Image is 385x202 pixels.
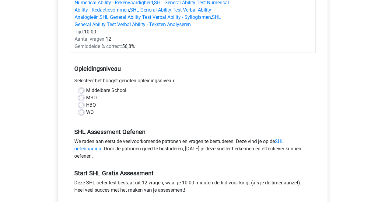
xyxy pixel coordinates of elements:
span: Gemiddelde % correct: [75,43,122,49]
h5: Start SHL Gratis Assessment [74,169,311,177]
span: Tijd: [75,29,84,35]
h5: Opleidingsniveau [74,63,311,75]
h5: SHL Assessment Oefenen [74,128,311,135]
label: HBO [86,101,96,109]
div: 56,8% [70,43,233,50]
label: Middelbare School [86,87,126,94]
div: Selecteer het hoogst genoten opleidingsniveau. [70,77,316,87]
a: SHL General Ability Test Verbal Ability - Analogieën [75,7,214,20]
a: SHL General Ability Test Verbal Ability - Syllogismen [100,14,211,20]
span: Aantal vragen: [75,36,106,42]
div: 12 [70,36,233,43]
label: WO [86,109,94,116]
div: 10:00 [70,28,233,36]
div: We raden aan eerst de veelvoorkomende patronen en vragen te bestuderen. Deze vind je op de . Door... [70,138,316,162]
label: MBO [86,94,97,101]
div: Deze SHL oefentest bestaat uit 12 vragen, waar je 10:00 minuten de tijd voor krijgt (als je de ti... [70,179,316,196]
